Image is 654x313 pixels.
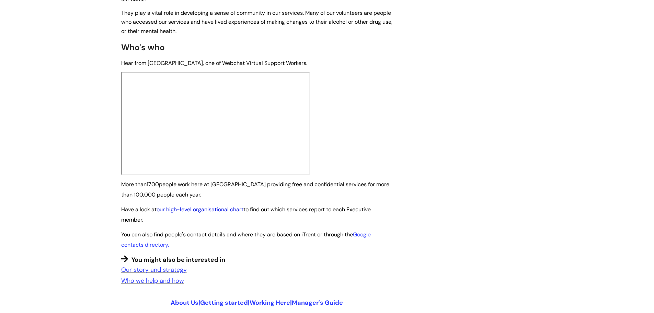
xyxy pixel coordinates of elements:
span: Who's who [121,42,165,53]
a: Working Here [250,299,290,307]
span: Have a look at to find out which services report to each Executive member. [121,206,371,223]
span: | | | [171,299,343,307]
a: Who we help and how [121,277,184,285]
a: Manager's Guide [292,299,343,307]
a: our high-level organisational chart [157,206,243,213]
a: Getting started [200,299,248,307]
span: Hear from [GEOGRAPHIC_DATA], one of Webchat Virtual Support Workers. [121,59,307,67]
iframe: a day in the life of a webchat advisor [121,72,310,175]
a: Google contacts directory. [121,231,371,248]
a: Our story and strategy [121,266,187,274]
span: 1700 [147,181,159,188]
span: They play a vital role in developing a sense of community in our services. Many of our volunteers... [121,9,392,35]
span: You can also find people's contact details and where they are based on iTrent or through the [121,231,371,248]
span: You might also be interested in [131,256,225,264]
a: About Us [171,299,198,307]
span: More than people work here at [GEOGRAPHIC_DATA] providing free and confidential services for more... [121,181,389,198]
